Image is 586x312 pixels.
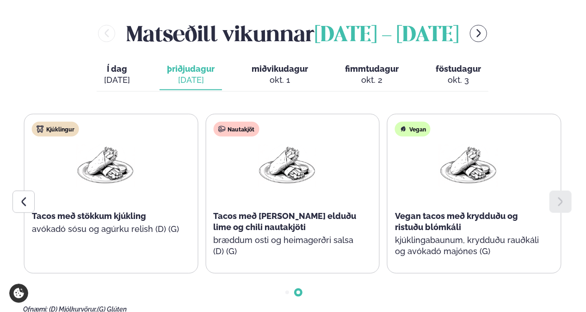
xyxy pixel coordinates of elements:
span: [DATE] - [DATE] [315,25,459,46]
button: menu-btn-left [98,25,115,42]
img: Wraps.png [76,144,135,187]
div: Nautakjöt [213,122,259,137]
img: Vegan.svg [400,125,407,133]
div: okt. 2 [345,75,399,86]
img: Wraps.png [257,144,316,187]
span: fimmtudagur [345,64,399,74]
span: Tacos með stökkum kjúkling [32,211,146,221]
button: föstudagur okt. 3 [428,60,488,90]
span: þriðjudagur [167,64,215,74]
button: miðvikudagur okt. 1 [244,60,315,90]
button: þriðjudagur [DATE] [160,60,222,90]
img: chicken.svg [37,125,44,133]
div: Vegan [395,122,431,137]
span: miðvikudagur [252,64,308,74]
span: Go to slide 2 [296,291,300,294]
img: beef.svg [218,125,225,133]
p: bræddum osti og heimagerðri salsa (D) (G) [213,235,360,257]
button: Í dag [DATE] [97,60,137,90]
div: Kjúklingur [32,122,79,137]
div: [DATE] [167,75,215,86]
div: [DATE] [104,75,130,86]
span: Í dag [104,63,130,75]
span: föstudagur [436,64,481,74]
h2: Matseðill vikunnar [126,19,459,49]
p: avókadó sósu og agúrku relish (D) (G) [32,224,179,235]
button: fimmtudagur okt. 2 [338,60,406,90]
div: okt. 1 [252,75,308,86]
span: Vegan tacos með krydduðu og ristuðu blómkáli [395,211,518,232]
img: Wraps.png [439,144,498,187]
p: kjúklingabaunum, krydduðu rauðkáli og avókadó majónes (G) [395,235,542,257]
a: Cookie settings [9,284,28,303]
button: menu-btn-right [470,25,487,42]
div: okt. 3 [436,75,481,86]
span: Tacos með [PERSON_NAME] elduðu lime og chili nautakjöti [213,211,356,232]
span: Go to slide 1 [285,291,289,294]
